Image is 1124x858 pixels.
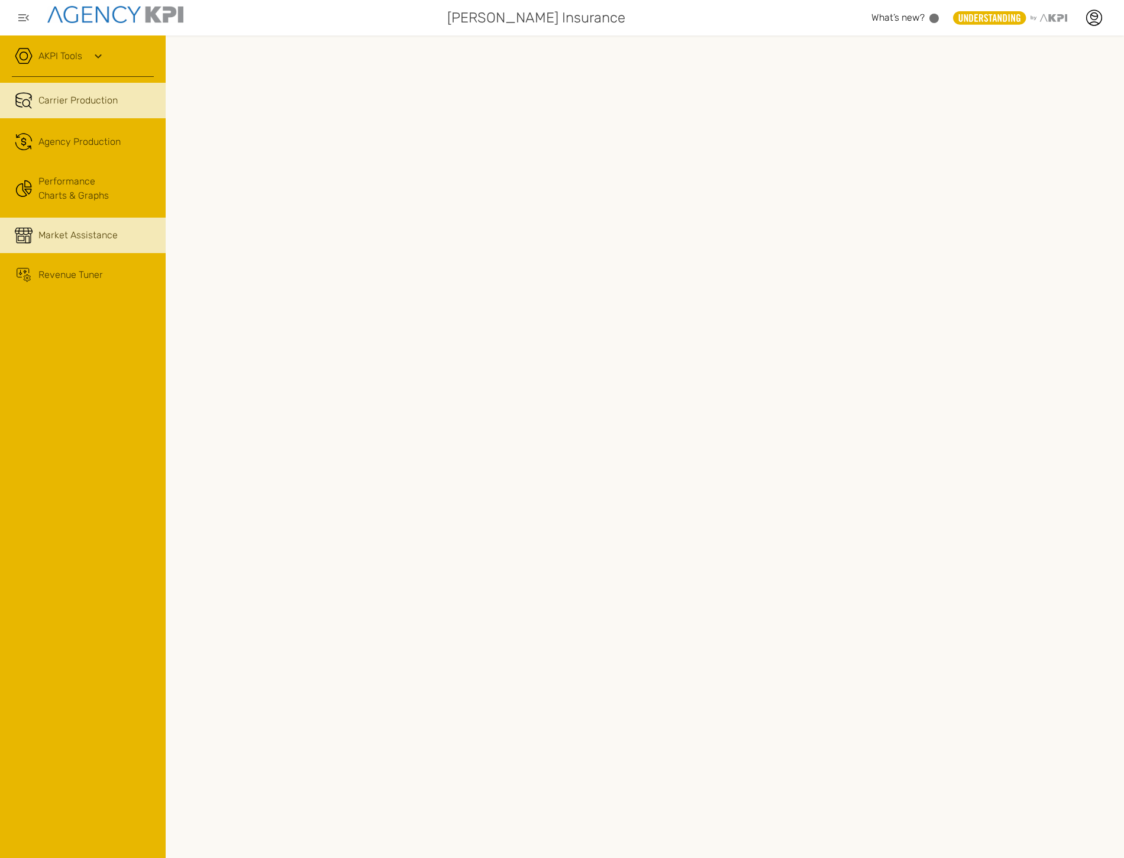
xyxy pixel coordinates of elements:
[871,12,925,23] span: What’s new?
[38,93,118,108] span: Carrier Production
[38,268,103,282] span: Revenue Tuner
[447,7,625,28] span: [PERSON_NAME] Insurance
[38,135,121,149] span: Agency Production
[47,6,183,23] img: agencykpi-logo-550x69-2d9e3fa8.png
[38,228,118,242] span: Market Assistance
[38,49,82,63] a: AKPI Tools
